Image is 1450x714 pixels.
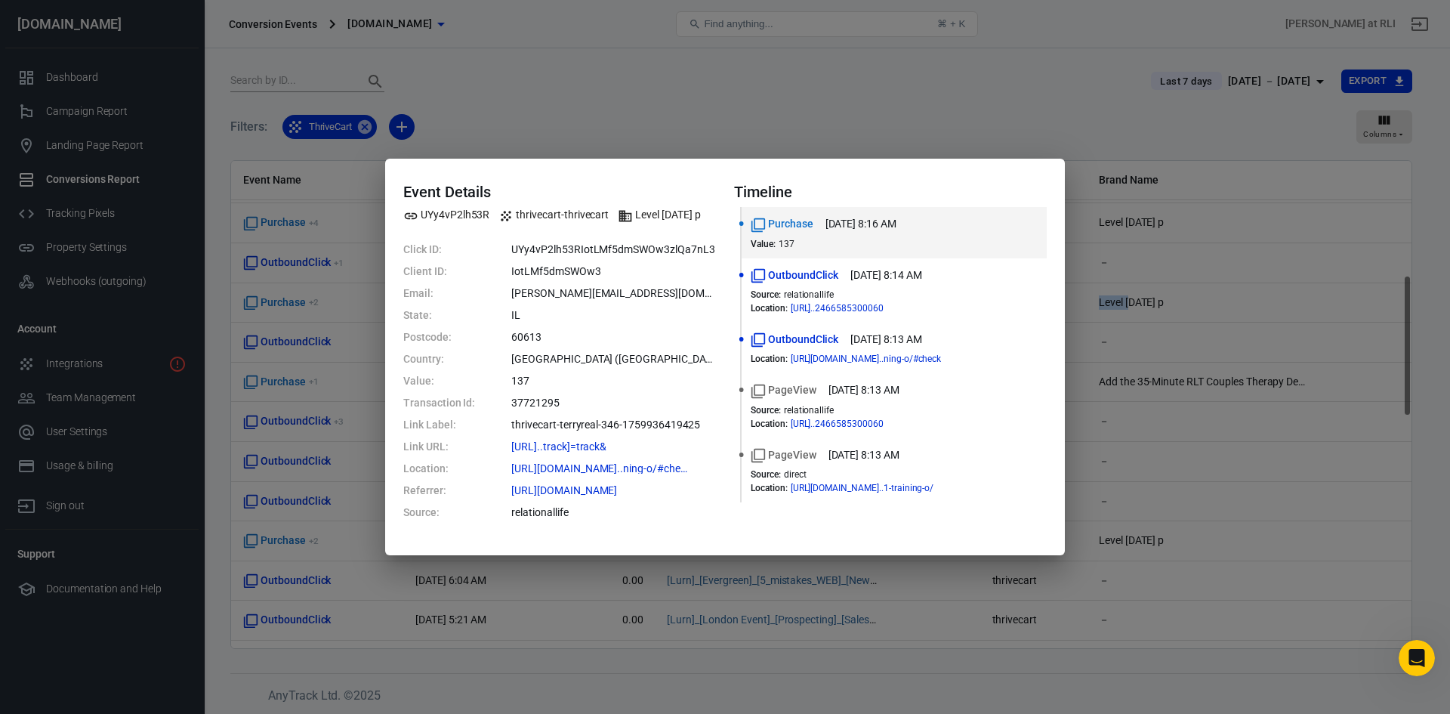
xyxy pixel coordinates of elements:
[511,417,716,433] dd: thrivecart-terryreal-346-1759936419425
[403,351,475,367] dt: Country:
[850,332,921,348] time: 2025-10-08T08:13:46-07:00
[403,308,475,323] dt: State:
[751,267,838,283] span: Standard event name
[779,239,794,249] span: 137
[403,461,475,477] dt: Location:
[511,441,634,452] span: https://terryreal.thrivecart.com/346/?_embeddable=1&_fbp=fb.1.1759936408681.536692466585300060&pl...
[511,286,716,301] dd: cristina@move-therapy.com
[791,354,969,363] span: https://relationallife.com/level-1-training-o/#check
[403,329,475,345] dt: Postcode:
[751,447,816,463] span: Standard event name
[403,264,475,280] dt: Client ID:
[511,463,716,474] span: https://relationallife.com/level-1-training-o/#check
[784,405,834,416] span: relationallife
[511,264,716,280] dd: IotLMf5dmSWOw3
[791,304,911,313] span: https://terryreal.thrivecart.com/346/?_embeddable=1&_fbp=fb.1.1759936408681.536692466585300060
[511,308,716,323] dd: IL
[403,207,489,223] span: Property
[511,373,716,389] dd: 137
[403,417,475,433] dt: Link Label:
[751,483,788,493] dt: Location :
[618,207,700,223] span: Brand name
[511,242,716,258] dd: UYy4vP2lh53RIotLMf5dmSWOw3zlQa7nL3
[751,419,788,429] dt: Location :
[403,395,475,411] dt: Transaction Id:
[511,351,716,367] dd: United States (US)
[828,447,899,463] time: 2025-10-08T08:13:28-07:00
[751,354,788,364] dt: Location :
[828,382,899,398] time: 2025-10-08T08:13:43-07:00
[751,216,813,232] span: Standard event name
[403,483,475,499] dt: Referrer:
[751,405,781,416] dt: Source :
[751,332,838,348] span: Standard event name
[403,242,475,258] dt: Click ID:
[850,267,921,283] time: 2025-10-08T08:14:57-07:00
[791,419,911,428] span: https://terryreal.thrivecart.com/346/?_embeddable=1&_fbp=fb.1.1759936408681.536692466585300060
[751,289,781,300] dt: Source :
[751,239,776,249] dt: Value :
[751,469,781,480] dt: Source :
[403,373,475,389] dt: Value:
[751,382,816,398] span: Standard event name
[1399,640,1435,676] iframe: Intercom live chat
[403,505,475,521] dt: Source:
[498,207,609,223] span: Integration
[791,484,961,493] span: https://relationallife.com/level-1-training-o/
[403,183,716,201] h4: Event Details
[511,395,716,411] dd: 37721295
[403,439,475,455] dt: Link URL:
[734,183,1047,201] h4: Timeline
[751,303,788,314] dt: Location :
[511,485,644,496] span: https://relationallife.com/
[784,469,807,480] span: direct
[403,286,475,301] dt: Email:
[784,289,834,300] span: relationallife
[825,216,896,232] time: 2025-10-08T08:16:08-07:00
[511,329,716,345] dd: 60613
[511,505,716,521] dd: relationallife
